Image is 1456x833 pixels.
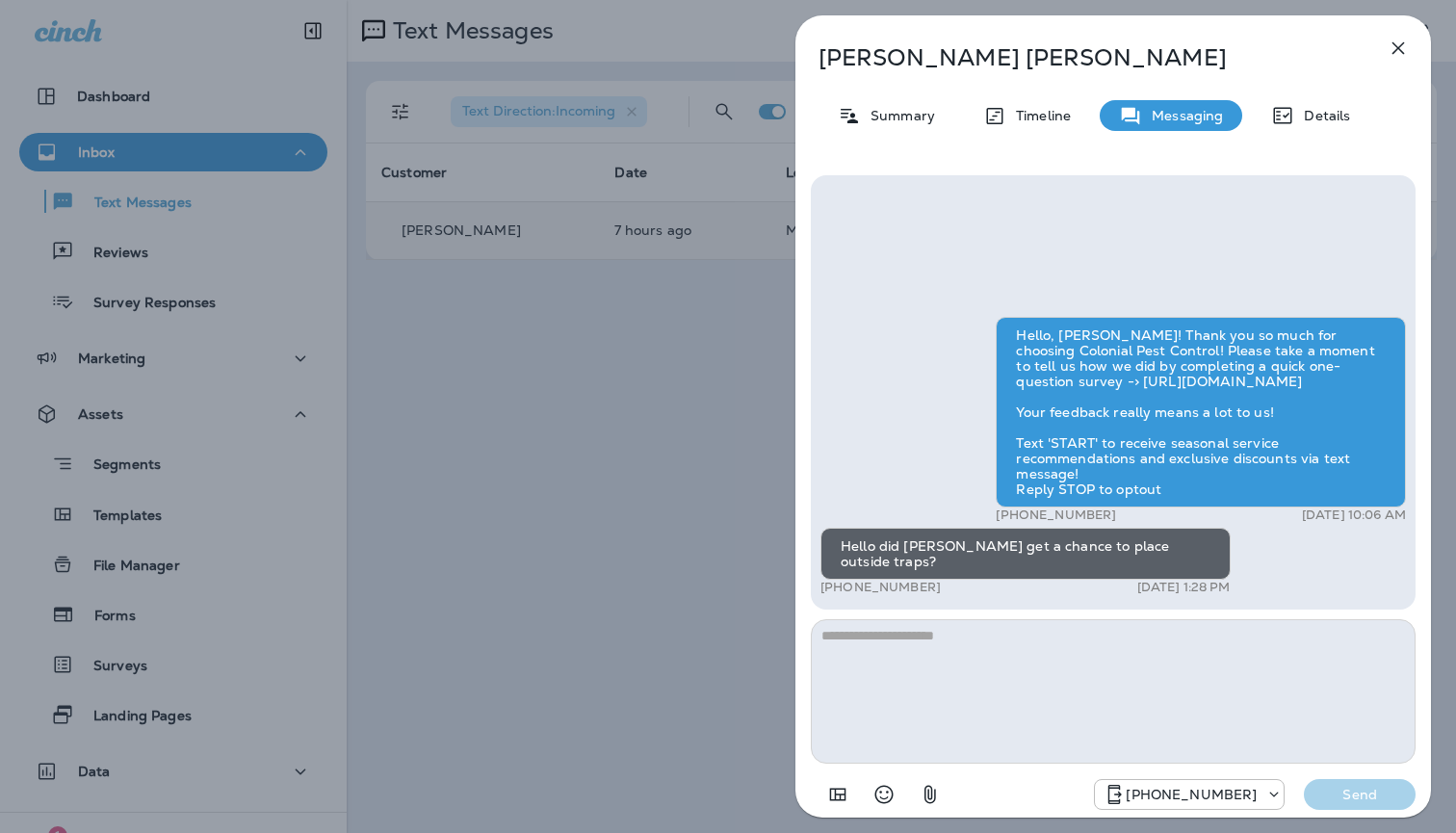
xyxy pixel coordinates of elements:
[996,508,1116,523] p: [PHONE_NUMBER]
[1137,580,1231,595] p: [DATE] 1:28 PM
[1006,108,1071,123] p: Timeline
[996,317,1406,508] div: Hello, [PERSON_NAME]! Thank you so much for choosing Colonial Pest Control! Please take a moment ...
[1302,508,1406,523] p: [DATE] 10:06 AM
[865,775,903,814] button: Select an emoji
[1294,108,1350,123] p: Details
[1126,787,1257,802] p: [PHONE_NUMBER]
[820,528,1231,580] div: Hello did [PERSON_NAME] get a chance to place outside traps?
[819,44,1344,71] p: [PERSON_NAME] [PERSON_NAME]
[861,108,935,123] p: Summary
[820,580,941,595] p: [PHONE_NUMBER]
[1095,783,1284,806] div: +1 (508) 978-8313
[819,775,857,814] button: Add in a premade template
[1142,108,1223,123] p: Messaging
